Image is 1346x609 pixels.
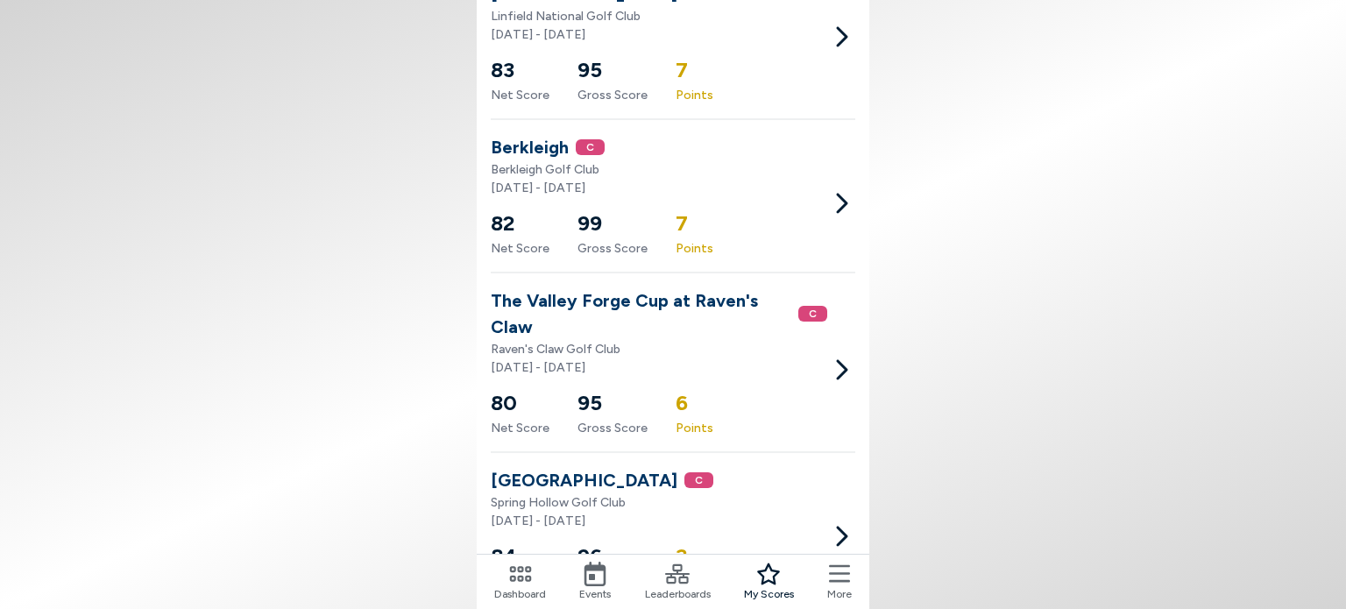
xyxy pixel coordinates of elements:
[676,239,713,258] span: Points
[579,562,611,602] a: Events
[491,239,549,258] span: Net Score
[577,86,648,104] span: Gross Score
[491,208,549,239] h5: 82
[744,562,794,602] a: My Scores
[827,586,852,602] span: More
[491,287,855,451] a: The Valley Forge Cup at Raven's ClawCRaven's Claw Golf Club[DATE] - [DATE]80Net Score95Gross Scor...
[494,562,546,602] a: Dashboard
[491,340,827,358] p: Raven's Claw Golf Club
[494,586,546,602] span: Dashboard
[491,467,855,605] a: [GEOGRAPHIC_DATA]CSpring Hollow Golf Club[DATE] - [DATE]84Net Score96Gross Score3Points
[491,512,827,530] p: [DATE] - [DATE]
[576,139,605,155] span: C
[491,419,549,437] span: Net Score
[577,387,648,419] h5: 95
[577,541,648,572] h5: 96
[491,54,549,86] h5: 83
[676,54,713,86] h5: 7
[491,358,827,377] p: [DATE] - [DATE]
[676,86,713,104] span: Points
[491,134,855,272] a: BerkleighCBerkleigh Golf Club[DATE] - [DATE]82Net Score99Gross Score7Points
[491,179,827,197] p: [DATE] - [DATE]
[491,493,827,512] p: Spring Hollow Golf Club
[491,387,549,419] h5: 80
[577,54,648,86] h5: 95
[676,208,713,239] h5: 7
[491,541,549,572] h5: 84
[491,7,827,25] p: Linfield National Golf Club
[579,586,611,602] span: Events
[676,387,713,419] h5: 6
[645,586,711,602] span: Leaderboards
[491,86,549,104] span: Net Score
[577,239,648,258] span: Gross Score
[827,562,852,602] button: More
[744,586,794,602] span: My Scores
[676,541,713,572] h5: 3
[491,134,569,160] h3: Berkleigh
[676,419,713,437] span: Points
[491,287,791,340] h3: The Valley Forge Cup at Raven's Claw
[491,160,827,179] p: Berkleigh Golf Club
[684,472,713,488] span: C
[491,467,677,493] h3: [GEOGRAPHIC_DATA]
[645,562,711,602] a: Leaderboards
[577,208,648,239] h5: 99
[798,306,827,322] span: C
[577,419,648,437] span: Gross Score
[491,25,827,44] p: [DATE] - [DATE]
